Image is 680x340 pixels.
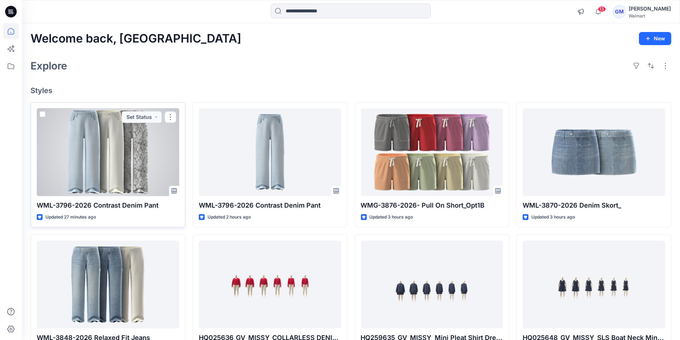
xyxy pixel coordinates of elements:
[523,108,665,196] a: WML-3870-2026 Denim Skort_
[37,200,179,211] p: WML-3796-2026 Contrast Denim Pant
[523,200,665,211] p: WML-3870-2026 Denim Skort_
[531,213,575,221] p: Updated 3 hours ago
[45,213,96,221] p: Updated 27 minutes ago
[639,32,671,45] button: New
[361,200,503,211] p: WMG-3876-2026- Pull On Short_Opt1B
[370,213,413,221] p: Updated 3 hours ago
[31,86,671,95] h4: Styles
[629,13,671,19] div: Walmart
[613,5,626,18] div: GM
[361,108,503,196] a: WMG-3876-2026- Pull On Short_Opt1B
[37,108,179,196] a: WML-3796-2026 Contrast Denim Pant
[31,60,67,72] h2: Explore
[199,241,341,329] a: HQ025636_GV_MISSY_COLLARLESS DENIM JACKET
[199,108,341,196] a: WML-3796-2026 Contrast Denim Pant
[361,241,503,329] a: HQ259635_GV_MISSY_Mini Pleat Shirt Dress
[629,4,671,13] div: [PERSON_NAME]
[208,213,251,221] p: Updated 2 hours ago
[199,200,341,211] p: WML-3796-2026 Contrast Denim Pant
[31,32,241,45] h2: Welcome back, [GEOGRAPHIC_DATA]
[37,241,179,329] a: WML-3848-2026 Relaxed Fit Jeans
[598,6,606,12] span: 13
[523,241,665,329] a: HQ025648_GV_MISSY_SLS Boat Neck Mini Dress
